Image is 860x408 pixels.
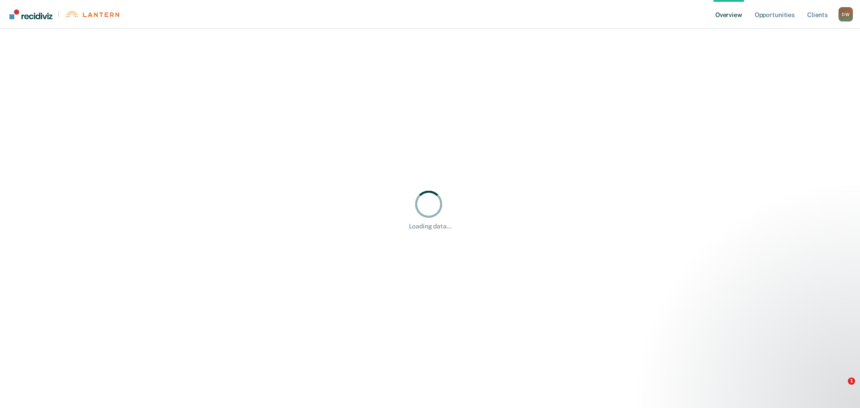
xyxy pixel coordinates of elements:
div: D W [838,7,853,21]
span: 1 [848,378,855,385]
img: Recidiviz [9,9,52,19]
span: | [52,10,65,18]
img: Lantern [65,11,119,17]
div: Loading data... [409,223,451,230]
button: Profile dropdown button [838,7,853,21]
iframe: Intercom live chat [830,378,851,399]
